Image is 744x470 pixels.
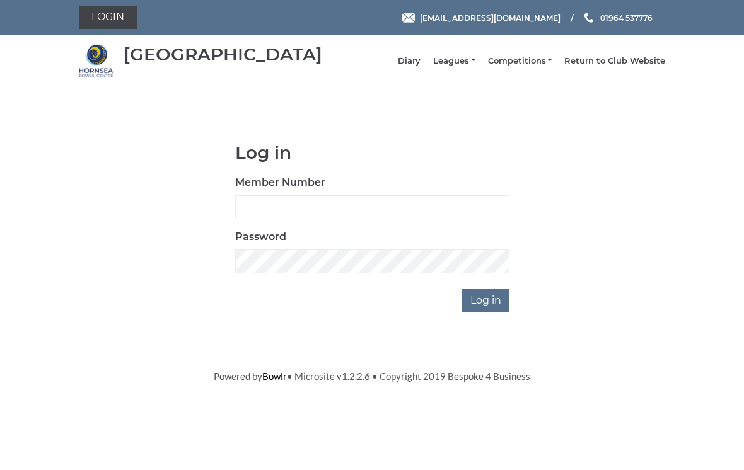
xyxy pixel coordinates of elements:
a: Return to Club Website [564,55,665,67]
label: Password [235,229,286,244]
span: 01964 537776 [600,13,653,22]
a: Email [EMAIL_ADDRESS][DOMAIN_NAME] [402,12,561,24]
a: Competitions [488,55,552,67]
a: Bowlr [262,370,287,382]
a: Diary [398,55,421,67]
img: Hornsea Bowls Centre [79,43,113,78]
div: [GEOGRAPHIC_DATA] [124,45,322,64]
label: Member Number [235,175,325,190]
a: Leagues [433,55,475,67]
a: Login [79,6,137,29]
input: Log in [462,289,509,312]
img: Email [402,13,415,23]
h1: Log in [235,143,509,163]
span: Powered by • Microsite v1.2.2.6 • Copyright 2019 Bespoke 4 Business [214,370,530,382]
img: Phone us [584,13,593,23]
span: [EMAIL_ADDRESS][DOMAIN_NAME] [420,13,561,22]
a: Phone us 01964 537776 [583,12,653,24]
